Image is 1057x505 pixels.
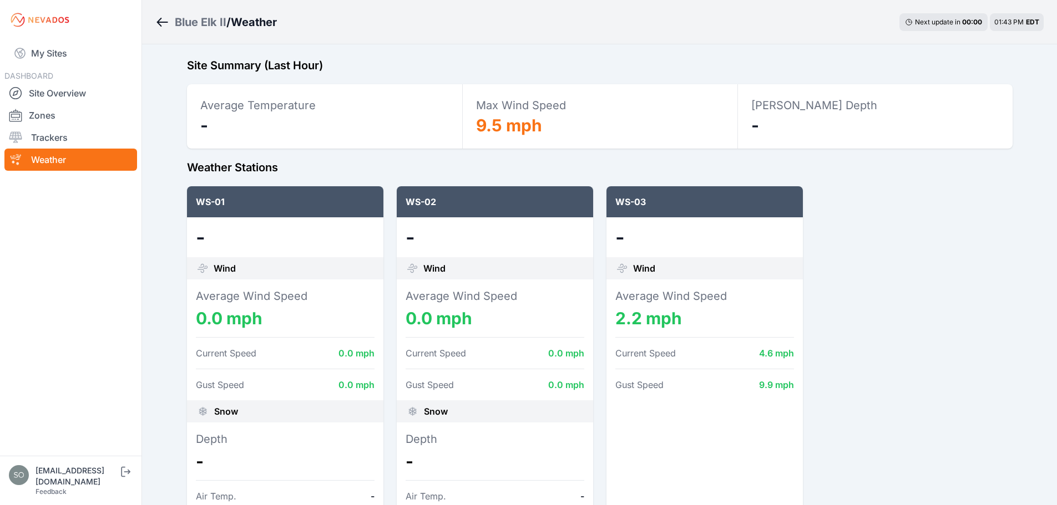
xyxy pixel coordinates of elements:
dd: - [196,451,375,471]
span: - [751,115,759,135]
span: 01:43 PM [994,18,1024,26]
a: Site Overview [4,82,137,104]
dd: 0.0 mph [338,346,375,360]
dd: - [406,226,584,248]
dt: Current Speed [406,346,466,360]
dt: Average Wind Speed [615,288,794,304]
div: WS-02 [397,186,593,217]
div: WS-01 [187,186,383,217]
span: 9.5 mph [476,115,542,135]
h2: Weather Stations [187,160,1013,175]
span: / [226,14,231,30]
span: Max Wind Speed [476,99,566,112]
span: Wind [633,262,655,275]
span: Wind [423,262,446,275]
dd: - [615,226,794,248]
span: Snow [424,405,448,418]
dd: 0.0 mph [338,378,375,391]
img: solarae@invenergy.com [9,465,29,485]
dt: Depth [196,431,375,447]
dt: Gust Speed [196,378,244,391]
div: 00 : 00 [962,18,982,27]
span: Average Temperature [200,99,316,112]
dd: - [196,226,375,248]
a: Zones [4,104,137,126]
nav: Breadcrumb [155,8,277,37]
dt: Average Wind Speed [196,288,375,304]
a: My Sites [4,40,137,67]
dt: Average Wind Speed [406,288,584,304]
h3: Weather [231,14,277,30]
span: Wind [214,262,236,275]
dd: 0.0 mph [406,308,584,328]
span: Next update in [915,18,960,26]
dd: - [371,489,375,503]
span: - [200,115,208,135]
dt: Gust Speed [615,378,664,391]
dt: Air Temp. [196,489,236,503]
dd: 4.6 mph [759,346,794,360]
dt: Current Speed [196,346,256,360]
dd: 2.2 mph [615,308,794,328]
div: WS-03 [606,186,803,217]
dt: Gust Speed [406,378,454,391]
dt: Depth [406,431,584,447]
span: EDT [1026,18,1039,26]
a: Blue Elk II [175,14,226,30]
dd: 0.0 mph [548,378,584,391]
div: [EMAIL_ADDRESS][DOMAIN_NAME] [36,465,119,487]
dd: - [406,451,584,471]
img: Nevados [9,11,71,29]
dd: 9.9 mph [759,378,794,391]
dd: 0.0 mph [548,346,584,360]
a: Weather [4,149,137,171]
a: Feedback [36,487,67,496]
a: Trackers [4,126,137,149]
span: [PERSON_NAME] Depth [751,99,877,112]
h2: Site Summary (Last Hour) [187,58,1013,73]
dd: - [580,489,584,503]
span: Snow [214,405,238,418]
span: DASHBOARD [4,71,53,80]
dt: Air Temp. [406,489,446,503]
dt: Current Speed [615,346,676,360]
dd: 0.0 mph [196,308,375,328]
